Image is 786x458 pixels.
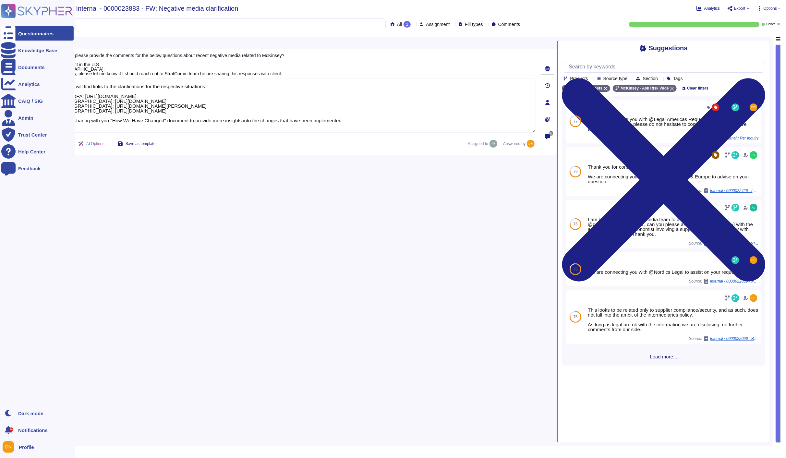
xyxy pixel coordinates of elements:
div: Analytics [18,82,40,87]
a: Documents [1,60,74,74]
div: Admin [18,115,33,120]
span: 76 [574,222,578,226]
img: user [750,103,757,111]
img: user [750,256,757,264]
span: AI Options [86,142,104,146]
button: Save as template [113,137,161,150]
span: Profile [19,445,34,450]
span: Internal / 0000022096 - British Airways | Risk Ledger | intermediary third-party security risk ev... [710,337,759,341]
div: This looks to be related only to supplier compliance/security, and as such, does not fall into th... [588,307,759,332]
a: Questionnaires [1,26,74,41]
span: Comments [498,22,520,27]
img: user [490,140,497,148]
input: Search by keywords [26,18,385,30]
div: CAIQ / SIG [18,99,43,103]
span: 76 [574,170,578,174]
div: Documents [18,65,45,70]
a: Analytics [1,77,74,91]
span: Analytics [704,6,720,10]
span: Assigned to [468,140,501,148]
span: Load more... [562,354,765,359]
span: 77 [574,119,578,123]
img: user [3,441,14,453]
img: user [750,151,757,159]
span: Fill types [465,22,483,27]
button: Analytics [696,6,720,11]
button: user [1,440,19,454]
a: Trust Center [1,127,74,142]
div: Feedback [18,166,41,171]
span: Save as template [126,142,156,146]
span: All [397,22,402,27]
img: user [750,294,757,302]
span: Done: [766,23,775,26]
span: 0 [550,131,553,136]
span: Notifications [18,428,48,433]
span: 1 / 1 [776,23,781,26]
a: Feedback [1,161,74,175]
span: Answered by [503,142,526,146]
img: user [527,140,535,148]
a: Help Center [1,144,74,159]
div: Help Center [18,149,45,154]
textarea: Below, you will find links to the clarifications for the respective situations. • DOJ DPA: [URL][... [45,78,536,133]
span: Source: [689,336,759,341]
span: 76 [574,267,578,271]
span: Internal - 0000023883 - FW: Negative media clarification [76,5,238,12]
a: Admin [1,111,74,125]
div: Dark mode [18,411,43,416]
input: Search by keywords [565,61,765,72]
div: Questionnaires [18,31,54,36]
span: Export [734,6,745,10]
div: 9+ [9,428,13,431]
img: user [750,204,757,211]
span: 76 [574,315,578,319]
a: CAIQ / SIG [1,94,74,108]
a: Knowledge Base [1,43,74,57]
div: Knowledge Base [18,48,57,53]
span: Options [764,6,777,10]
div: 1 [404,21,411,28]
span: Assignment [426,22,450,27]
div: Trust Center [18,132,47,137]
